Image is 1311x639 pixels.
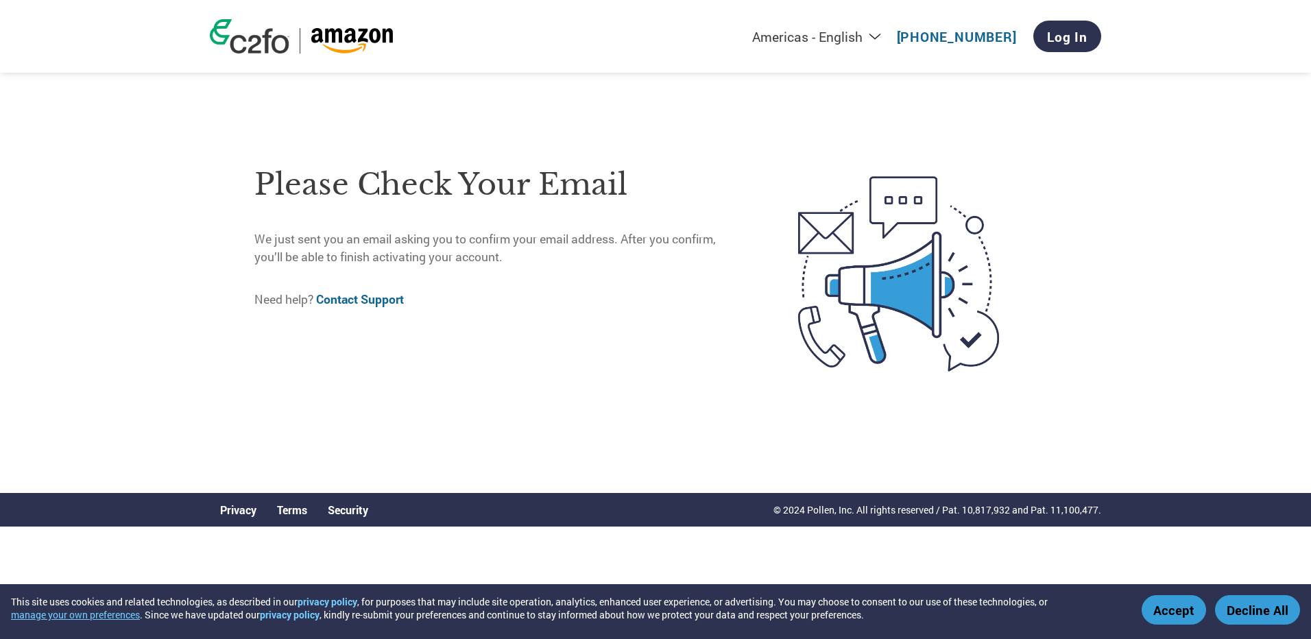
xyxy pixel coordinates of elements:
[254,162,741,207] h1: Please check your email
[741,152,1057,396] img: open-email
[260,608,320,621] a: privacy policy
[1033,21,1101,52] a: Log In
[1142,595,1206,625] button: Accept
[298,595,357,608] a: privacy policy
[11,608,140,621] button: manage your own preferences
[210,19,289,53] img: c2fo logo
[220,503,256,517] a: Privacy
[277,503,307,517] a: Terms
[11,595,1122,621] div: This site uses cookies and related technologies, as described in our , for purposes that may incl...
[328,503,368,517] a: Security
[773,503,1101,517] p: © 2024 Pollen, Inc. All rights reserved / Pat. 10,817,932 and Pat. 11,100,477.
[254,291,741,309] p: Need help?
[1215,595,1300,625] button: Decline All
[897,28,1017,45] a: [PHONE_NUMBER]
[311,28,394,53] img: Amazon
[316,291,404,307] a: Contact Support
[254,230,741,267] p: We just sent you an email asking you to confirm your email address. After you confirm, you’ll be ...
